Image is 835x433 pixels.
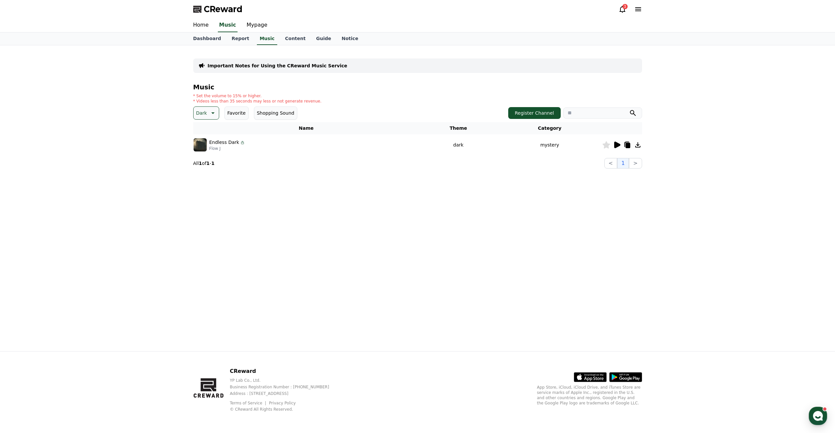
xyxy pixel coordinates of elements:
[230,367,340,375] p: CReward
[224,106,249,120] button: Favorite
[230,407,340,412] p: © CReward All Rights Reserved.
[497,122,602,134] th: Category
[226,33,255,45] a: Report
[617,158,629,169] button: 1
[193,160,215,167] p: All of -
[419,122,497,134] th: Theme
[193,93,322,99] p: * Set the volume to 15% or higher.
[196,108,207,118] p: Dark
[230,401,267,405] a: Terms of Service
[257,33,277,45] a: Music
[604,158,617,169] button: <
[629,158,642,169] button: >
[209,139,239,146] p: Endless Dark
[194,138,207,151] img: music
[230,391,340,396] p: Address : [STREET_ADDRESS]
[508,107,561,119] button: Register Channel
[209,146,245,151] p: Flow J
[241,18,273,32] a: Mypage
[336,33,364,45] a: Notice
[188,18,214,32] a: Home
[622,4,628,9] div: 3
[211,161,215,166] strong: 1
[230,378,340,383] p: YP Lab Co., Ltd.
[311,33,336,45] a: Guide
[230,384,340,390] p: Business Registration Number : [PHONE_NUMBER]
[269,401,296,405] a: Privacy Policy
[193,122,419,134] th: Name
[497,134,602,155] td: mystery
[419,134,497,155] td: dark
[193,83,642,91] h4: Music
[618,5,626,13] a: 3
[193,106,219,120] button: Dark
[199,161,202,166] strong: 1
[204,4,242,14] span: CReward
[280,33,311,45] a: Content
[254,106,297,120] button: Shopping Sound
[208,62,347,69] a: Important Notes for Using the CReward Music Service
[188,33,226,45] a: Dashboard
[206,161,210,166] strong: 1
[193,4,242,14] a: CReward
[218,18,238,32] a: Music
[193,99,322,104] p: * Videos less than 35 seconds may less or not generate revenue.
[537,385,642,406] p: App Store, iCloud, iCloud Drive, and iTunes Store are service marks of Apple Inc., registered in ...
